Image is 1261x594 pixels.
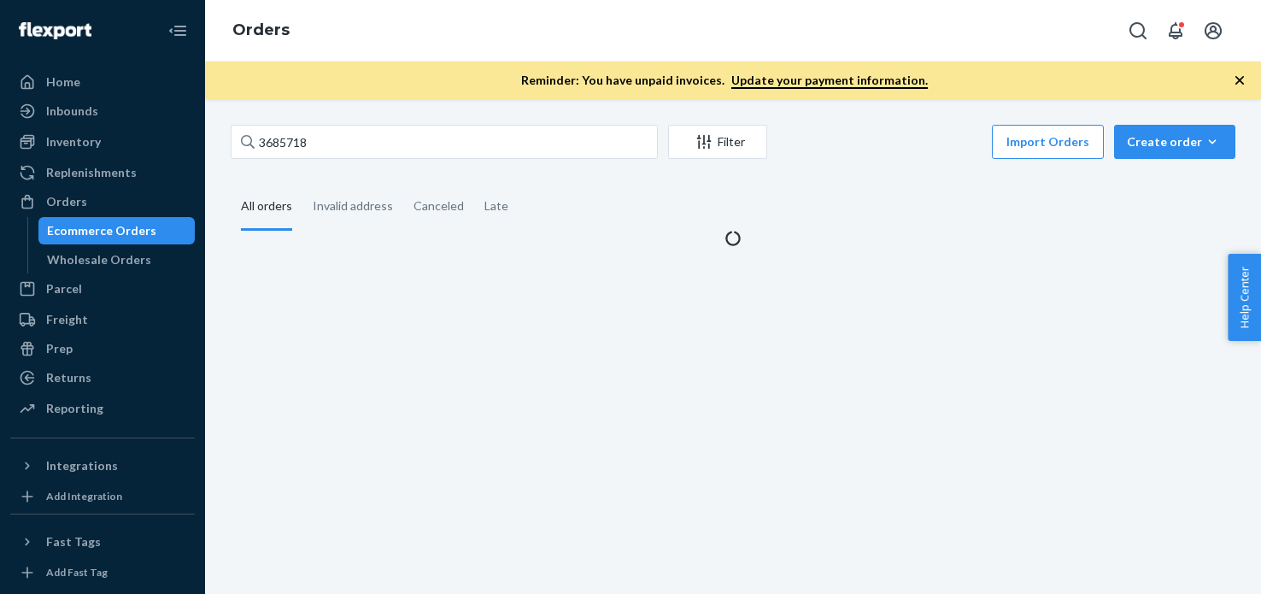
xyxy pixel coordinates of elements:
div: Ecommerce Orders [47,222,156,239]
a: Home [10,68,195,96]
a: Returns [10,364,195,391]
a: Orders [10,188,195,215]
a: Parcel [10,275,195,303]
a: Add Integration [10,486,195,507]
a: Inbounds [10,97,195,125]
div: Prep [46,340,73,357]
a: Add Fast Tag [10,562,195,583]
button: Import Orders [992,125,1104,159]
button: Help Center [1228,254,1261,341]
div: Wholesale Orders [47,251,151,268]
a: Wholesale Orders [38,246,196,273]
div: Replenishments [46,164,137,181]
button: Fast Tags [10,528,195,556]
button: Create order [1114,125,1235,159]
div: Parcel [46,280,82,297]
div: Inventory [46,133,101,150]
a: Freight [10,306,195,333]
input: Search orders [231,125,658,159]
div: Orders [46,193,87,210]
img: Flexport logo [19,22,91,39]
a: Orders [232,21,290,39]
button: Open account menu [1196,14,1230,48]
button: Integrations [10,452,195,479]
a: Replenishments [10,159,195,186]
div: Integrations [46,457,118,474]
div: Inbounds [46,103,98,120]
div: Fast Tags [46,533,101,550]
div: Canceled [413,184,464,228]
ol: breadcrumbs [219,6,303,56]
div: All orders [241,184,292,231]
p: Reminder: You have unpaid invoices. [521,72,928,89]
div: Create order [1127,133,1223,150]
div: Home [46,74,80,91]
button: Filter [668,125,767,159]
div: Returns [46,369,91,386]
a: Prep [10,335,195,362]
a: Ecommerce Orders [38,217,196,244]
a: Inventory [10,128,195,156]
div: Filter [669,133,766,150]
button: Open Search Box [1121,14,1155,48]
button: Close Navigation [161,14,195,48]
a: Reporting [10,395,195,422]
div: Reporting [46,400,103,417]
div: Freight [46,311,88,328]
div: Add Fast Tag [46,565,108,579]
button: Open notifications [1158,14,1193,48]
a: Update your payment information. [731,73,928,89]
iframe: Opens a widget where you can chat to one of our agents [1152,543,1244,585]
div: Late [484,184,508,228]
div: Add Integration [46,489,122,503]
div: Invalid address [313,184,393,228]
